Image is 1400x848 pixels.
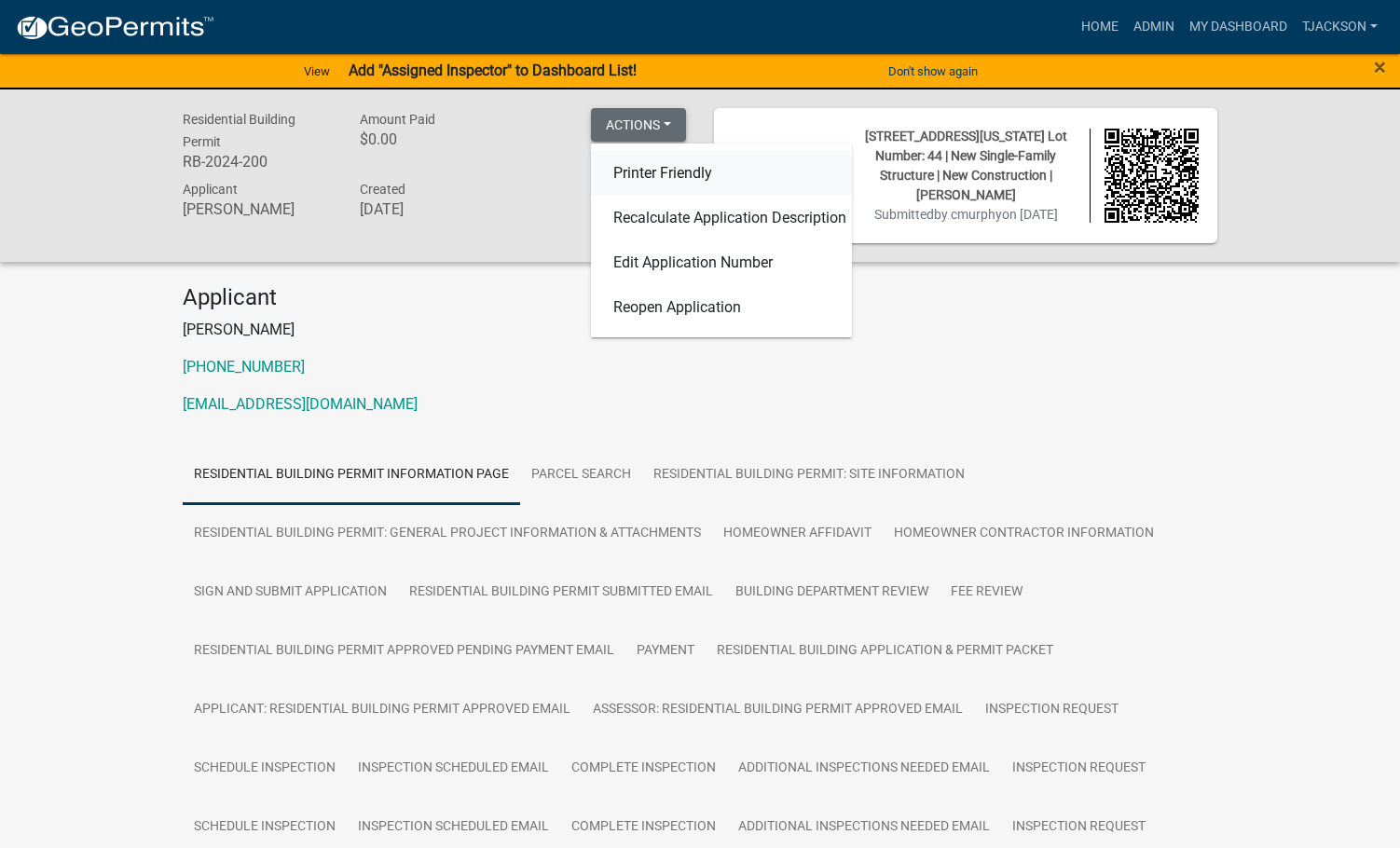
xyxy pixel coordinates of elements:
span: Applicant [183,182,238,197]
span: × [1374,54,1386,80]
span: Created [360,182,405,197]
h6: [DATE] [360,200,509,218]
a: Reopen Application [591,285,852,330]
a: TJackson [1295,9,1385,45]
a: Residential Building Permit Approved Pending Payment Email [183,622,625,681]
a: Residential Building Permit: General Project Information & Attachments [183,504,712,564]
a: Fee Review [940,563,1034,622]
a: Additional Inspections Needed Email [727,739,1001,799]
a: Edit Application Number [591,240,852,285]
h6: $0.00 [360,130,509,148]
button: Don't show again [881,56,985,87]
a: Residential Building Permit: Site Information [642,445,976,505]
a: Residential Building Permit Submitted Email [398,563,724,622]
span: Residential Building Permit [183,112,295,149]
span: by cmurphy [934,207,1002,222]
div: Actions [591,144,852,337]
a: My Dashboard [1182,9,1295,45]
a: Homeowner Affidavit [712,504,883,564]
span: [STREET_ADDRESS][US_STATE] Lot Number: 44 | New Single-Family Structure | New Construction | [PER... [865,129,1067,202]
a: Inspection Scheduled Email [347,739,560,799]
h4: Applicant [183,284,1217,311]
button: Close [1374,56,1386,78]
a: Printer Friendly [591,151,852,196]
a: Inspection Request [974,680,1130,740]
a: Residential Building Application & Permit Packet [706,622,1064,681]
p: [PERSON_NAME] [183,319,1217,341]
a: Inspection Request [1001,739,1157,799]
strong: Add "Assigned Inspector" to Dashboard List! [349,62,637,79]
a: Assessor: Residential Building Permit Approved Email [582,680,974,740]
a: Recalculate Application Description [591,196,852,240]
a: Payment [625,622,706,681]
h6: RB-2024-200 [183,153,332,171]
a: Homeowner Contractor Information [883,504,1165,564]
a: [PHONE_NUMBER] [183,358,305,376]
a: Building Department Review [724,563,940,622]
span: Amount Paid [360,112,435,127]
a: Home [1074,9,1126,45]
a: [EMAIL_ADDRESS][DOMAIN_NAME] [183,395,418,413]
a: Parcel search [520,445,642,505]
a: View [296,56,337,87]
img: QR code [1105,129,1200,224]
button: Actions [591,108,686,142]
a: Residential Building Permit Information Page [183,445,520,505]
span: Submitted on [DATE] [874,207,1058,222]
a: Sign and Submit Application [183,563,398,622]
h6: [PERSON_NAME] [183,200,332,218]
a: Applicant: Residential Building Permit Approved Email [183,680,582,740]
a: Complete Inspection [560,739,727,799]
a: Schedule Inspection [183,739,347,799]
a: Admin [1126,9,1182,45]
